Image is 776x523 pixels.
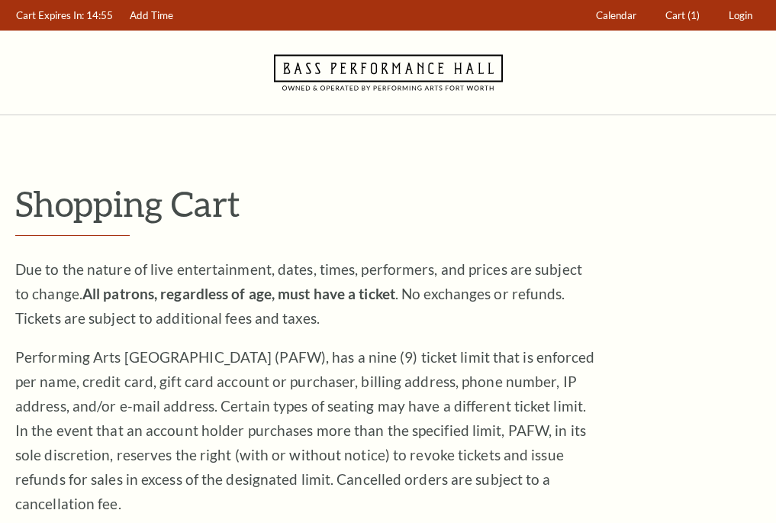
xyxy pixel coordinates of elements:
[596,9,636,21] span: Calendar
[15,260,582,327] span: Due to the nature of live entertainment, dates, times, performers, and prices are subject to chan...
[729,9,752,21] span: Login
[589,1,644,31] a: Calendar
[123,1,181,31] a: Add Time
[82,285,395,302] strong: All patrons, regardless of age, must have a ticket
[86,9,113,21] span: 14:55
[16,9,84,21] span: Cart Expires In:
[658,1,707,31] a: Cart (1)
[665,9,685,21] span: Cart
[687,9,700,21] span: (1)
[722,1,760,31] a: Login
[15,345,595,516] p: Performing Arts [GEOGRAPHIC_DATA] (PAFW), has a nine (9) ticket limit that is enforced per name, ...
[15,184,761,223] p: Shopping Cart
